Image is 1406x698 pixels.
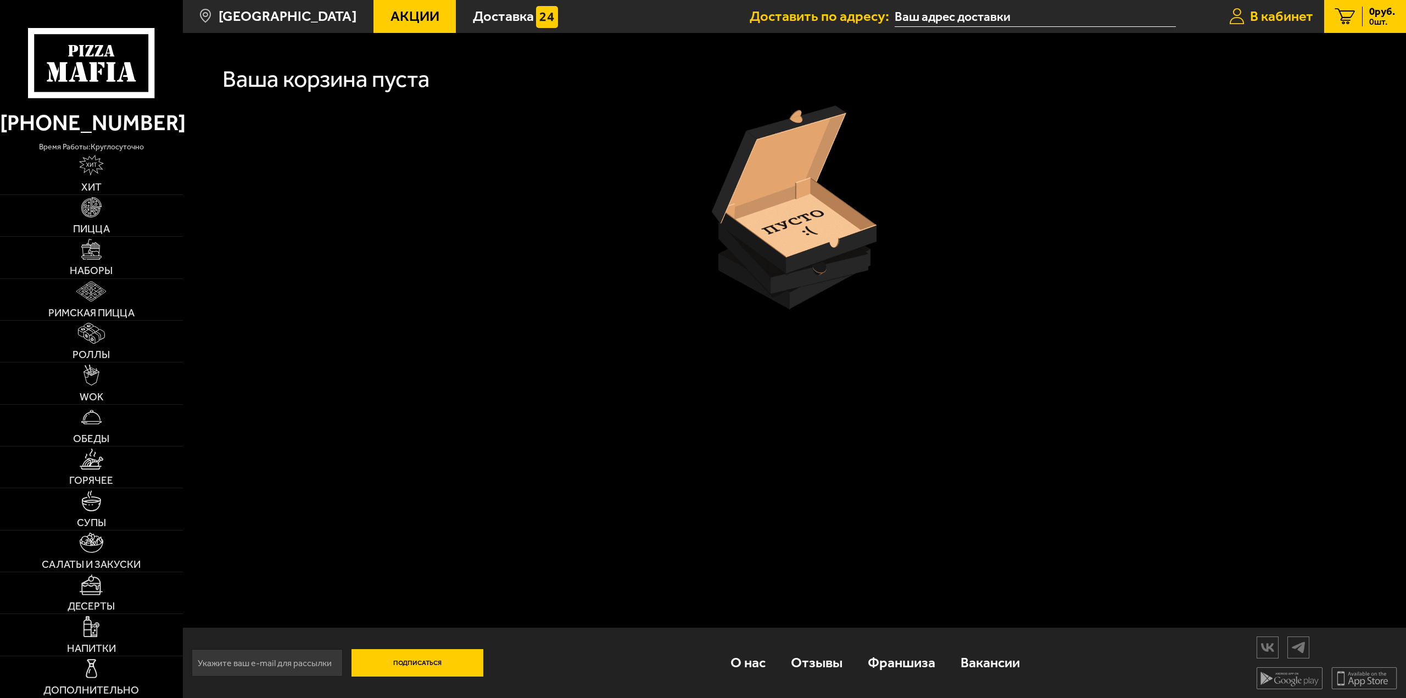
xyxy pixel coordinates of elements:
[43,685,139,695] span: Дополнительно
[67,643,116,654] span: Напитки
[80,392,103,402] span: WOK
[351,649,483,677] button: Подписаться
[68,601,115,611] span: Десерты
[473,9,534,24] span: Доставка
[219,9,356,24] span: [GEOGRAPHIC_DATA]
[712,105,877,309] img: пустая коробка
[718,639,778,686] a: О нас
[750,9,895,24] span: Доставить по адресу:
[1288,638,1309,657] img: tg
[536,6,558,28] img: 15daf4d41897b9f0e9f617042186c801.svg
[895,7,1176,27] input: Ваш адрес доставки
[1369,7,1395,17] span: 0 руб.
[77,517,106,528] span: Супы
[778,639,855,686] a: Отзывы
[81,182,102,192] span: Хит
[72,349,110,360] span: Роллы
[1369,18,1395,26] span: 0 шт.
[73,224,110,234] span: Пицца
[69,475,113,485] span: Горячее
[222,68,429,91] h1: Ваша корзина пуста
[1250,9,1313,24] span: В кабинет
[192,649,343,677] input: Укажите ваш e-mail для рассылки
[73,433,109,444] span: Обеды
[390,9,439,24] span: Акции
[48,308,135,318] span: Римская пицца
[855,639,948,686] a: Франшиза
[70,265,113,276] span: Наборы
[42,559,141,569] span: Салаты и закуски
[1257,638,1278,657] img: vk
[948,639,1033,686] a: Вакансии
